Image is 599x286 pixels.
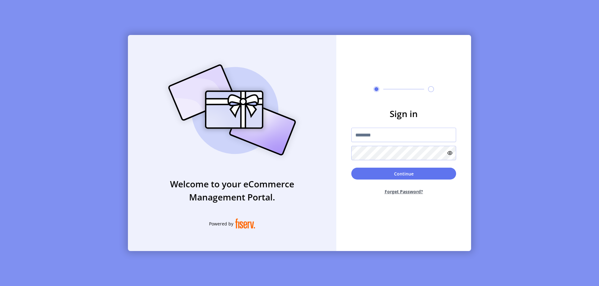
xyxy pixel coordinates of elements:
[351,168,456,180] button: Continue
[128,177,336,204] h3: Welcome to your eCommerce Management Portal.
[159,57,305,162] img: card_Illustration.svg
[351,107,456,120] h3: Sign in
[351,183,456,200] button: Forget Password?
[209,220,233,227] span: Powered by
